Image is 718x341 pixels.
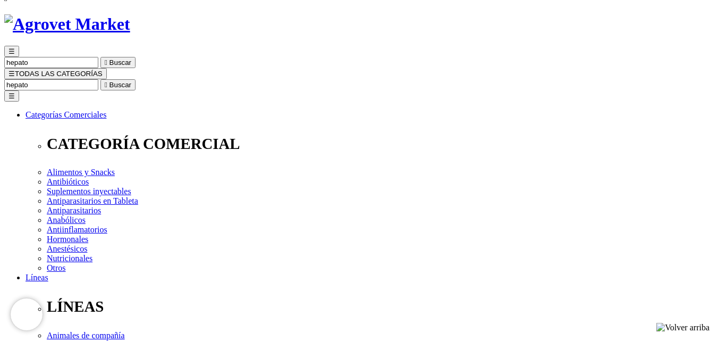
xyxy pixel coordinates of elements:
[4,79,98,90] input: Buscar
[47,244,87,253] a: Anestésicos
[4,90,19,102] button: ☰
[11,298,43,330] iframe: Brevo live chat
[47,196,138,205] a: Antiparasitarios en Tableta
[656,323,709,332] img: Volver arriba
[47,168,115,177] a: Alimentos y Snacks
[47,177,89,186] a: Antibióticos
[109,59,131,66] span: Buscar
[47,331,125,340] a: Animales de compañía
[9,47,15,55] span: ☰
[105,59,107,66] i: 
[4,68,107,79] button: ☰TODAS LAS CATEGORÍAS
[47,135,714,153] p: CATEGORÍA COMERCIAL
[47,235,88,244] a: Hormonales
[100,57,136,68] button:  Buscar
[100,79,136,90] button:  Buscar
[4,14,130,34] img: Agrovet Market
[47,206,101,215] a: Antiparasitarios
[47,298,714,315] p: LÍNEAS
[47,215,86,224] a: Anabólicos
[47,254,92,263] a: Nutricionales
[47,263,66,272] a: Otros
[109,81,131,89] span: Buscar
[26,273,48,282] a: Líneas
[105,81,107,89] i: 
[4,57,98,68] input: Buscar
[26,110,106,119] a: Categorías Comerciales
[47,225,107,234] a: Antiinflamatorios
[4,46,19,57] button: ☰
[9,70,15,78] span: ☰
[47,187,131,196] a: Suplementos inyectables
